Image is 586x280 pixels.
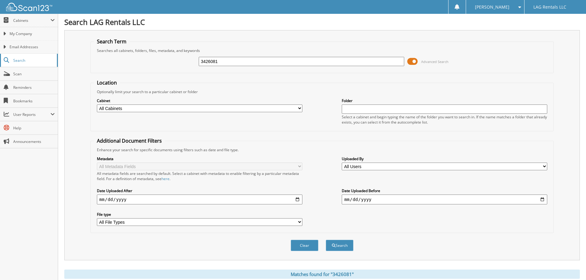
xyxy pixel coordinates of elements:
[10,44,55,50] span: Email Addresses
[97,156,302,161] label: Metadata
[326,240,353,251] button: Search
[342,195,547,204] input: end
[342,156,547,161] label: Uploaded By
[13,85,55,90] span: Reminders
[533,5,566,9] span: LAG Rentals LLC
[64,270,580,279] div: Matches found for "3426081"
[97,171,302,181] div: All metadata fields are searched by default. Select a cabinet with metadata to enable filtering b...
[97,188,302,193] label: Date Uploaded After
[64,17,580,27] h1: Search LAG Rentals LLC
[475,5,509,9] span: [PERSON_NAME]
[13,71,55,77] span: Scan
[13,112,50,117] span: User Reports
[555,250,586,280] iframe: Chat Widget
[342,98,547,103] label: Folder
[13,58,54,63] span: Search
[6,3,52,11] img: scan123-logo-white.svg
[97,212,302,217] label: File type
[97,195,302,204] input: start
[421,59,448,64] span: Advanced Search
[342,188,547,193] label: Date Uploaded Before
[342,114,547,125] div: Select a cabinet and begin typing the name of the folder you want to search in. If the name match...
[13,125,55,131] span: Help
[97,98,302,103] label: Cabinet
[10,31,55,37] span: My Company
[13,18,50,23] span: Cabinets
[13,139,55,144] span: Announcements
[94,89,550,94] div: Optionally limit your search to a particular cabinet or folder
[94,137,165,144] legend: Additional Document Filters
[94,79,120,86] legend: Location
[291,240,318,251] button: Clear
[161,176,169,181] a: here
[94,38,130,45] legend: Search Term
[13,98,55,104] span: Bookmarks
[94,48,550,53] div: Searches all cabinets, folders, files, metadata, and keywords
[94,147,550,152] div: Enhance your search for specific documents using filters such as date and file type.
